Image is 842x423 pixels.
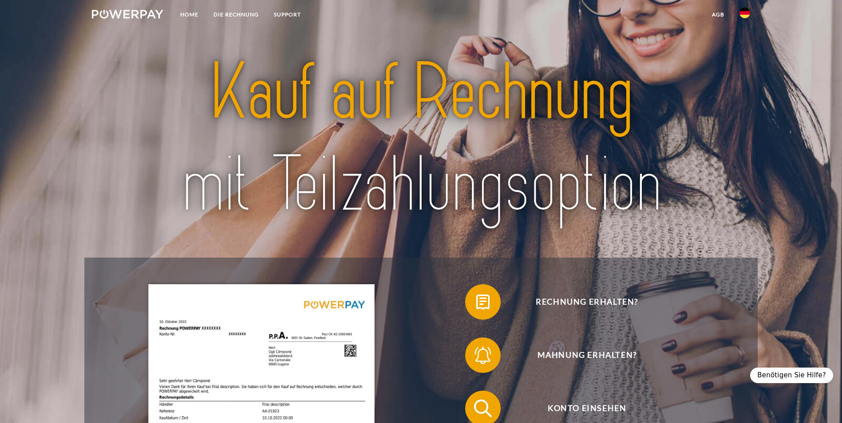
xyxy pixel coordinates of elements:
[704,7,732,23] a: agb
[478,337,696,373] span: Mahnung erhalten?
[739,8,750,18] img: de
[266,7,308,23] a: SUPPORT
[472,397,494,419] img: qb_search.svg
[472,291,494,313] img: qb_bill.svg
[750,368,833,383] div: Benötigen Sie Hilfe?
[478,284,696,320] span: Rechnung erhalten?
[465,337,696,373] button: Mahnung erhalten?
[472,344,494,366] img: qb_bell.svg
[173,7,206,23] a: Home
[206,7,266,23] a: DIE RECHNUNG
[92,10,163,19] img: logo-powerpay-white.svg
[124,42,718,235] img: title-powerpay_de.svg
[465,284,696,320] button: Rechnung erhalten?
